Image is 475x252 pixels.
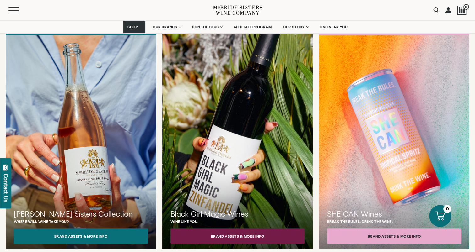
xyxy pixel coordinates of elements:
span: OUR BRANDS [153,25,177,29]
a: Black Girl Magic Wines Wine like you. Brand Assets & More Info [162,31,313,249]
a: OUR STORY [279,21,312,33]
h3: [PERSON_NAME] Sisters Collection [14,209,148,219]
span: AFFILIATE PROGRAM [234,25,272,29]
div: 0 [443,205,451,213]
a: SHE CAN Wines Break the rules. Drink the wine. Brand Assets & More Info [319,31,469,249]
h3: SHE CAN Wines [327,209,461,219]
a: AFFILIATE PROGRAM [229,21,276,33]
h3: Black Girl Magic Wines [170,209,305,219]
a: JOIN THE CLUB [188,21,226,33]
p: Wine like you. [170,219,305,223]
a: SHOP [123,21,145,33]
a: FIND NEAR YOU [316,21,352,33]
a: [PERSON_NAME] Sisters Collection Where will wine take you? Brand Assets & More Info [6,31,156,249]
p: Where will wine take you? [14,219,148,223]
p: Break the rules. Drink the wine. [327,219,461,223]
div: Contact Us [3,174,9,202]
button: Brand Assets & More Info [327,228,461,244]
span: SHOP [127,25,138,29]
span: 0 [463,4,469,10]
button: Mobile Menu Trigger [8,7,31,13]
span: OUR STORY [283,25,305,29]
button: Brand Assets & More Info [170,228,305,244]
a: OUR BRANDS [148,21,185,33]
span: FIND NEAR YOU [320,25,348,29]
button: Brand Assets & More Info [14,228,148,244]
span: JOIN THE CLUB [192,25,219,29]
